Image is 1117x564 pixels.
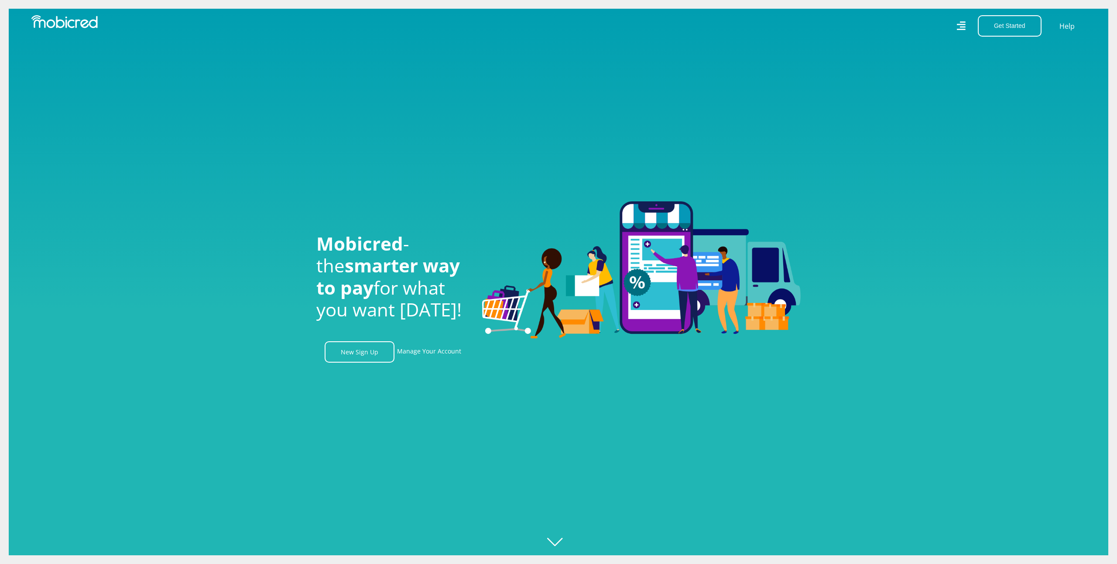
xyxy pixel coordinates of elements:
[316,253,460,299] span: smarter way to pay
[325,341,394,363] a: New Sign Up
[1059,20,1075,32] a: Help
[397,341,461,363] a: Manage Your Account
[316,233,469,321] h1: - the for what you want [DATE]!
[316,231,403,256] span: Mobicred
[482,201,801,339] img: Welcome to Mobicred
[978,15,1042,37] button: Get Started
[31,15,98,28] img: Mobicred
